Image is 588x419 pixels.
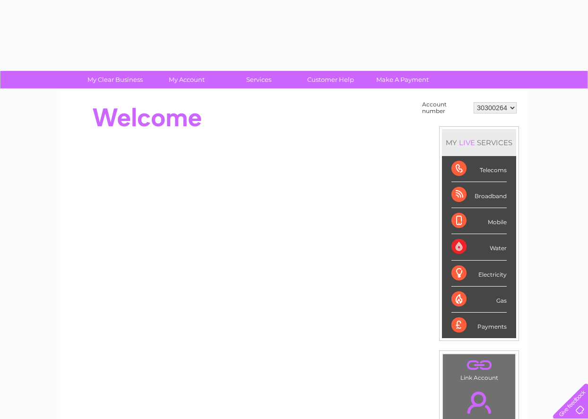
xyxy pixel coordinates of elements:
[442,354,516,384] td: Link Account
[420,99,471,117] td: Account number
[363,71,441,88] a: Make A Payment
[292,71,370,88] a: Customer Help
[442,129,516,156] div: MY SERVICES
[451,261,507,287] div: Electricity
[457,138,477,147] div: LIVE
[220,71,298,88] a: Services
[148,71,226,88] a: My Account
[451,287,507,313] div: Gas
[445,357,513,373] a: .
[451,313,507,338] div: Payments
[76,71,154,88] a: My Clear Business
[451,208,507,234] div: Mobile
[445,386,513,419] a: .
[451,234,507,260] div: Water
[451,182,507,208] div: Broadband
[451,156,507,182] div: Telecoms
